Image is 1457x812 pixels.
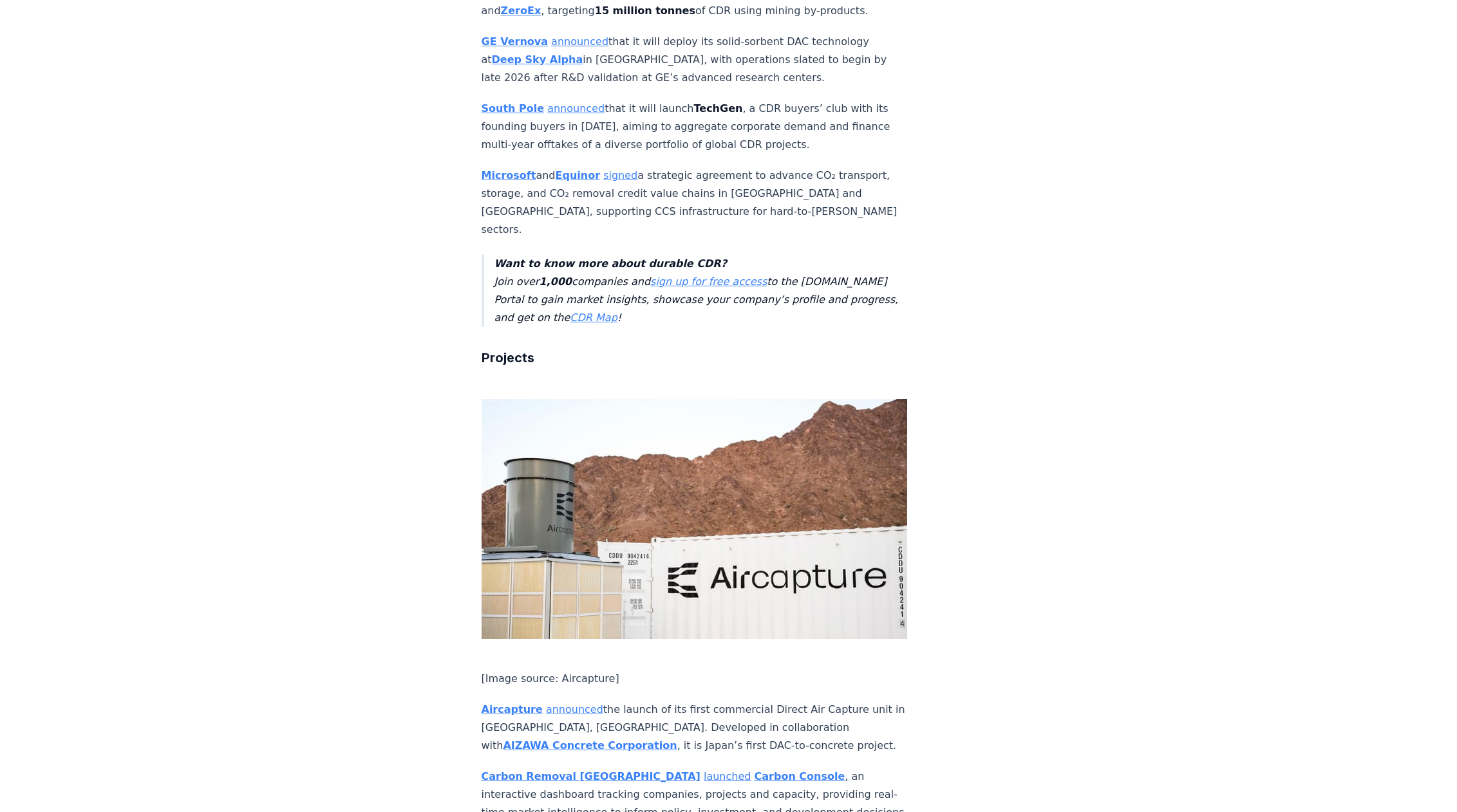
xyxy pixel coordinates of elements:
[494,257,899,324] em: Join over companies and to the [DOMAIN_NAME] Portal to gain market insights, showcase your compan...
[547,102,605,115] a: announced
[603,169,637,181] a: signed
[482,399,908,638] img: blog post image
[492,53,583,66] a: Deep Sky Alpha
[482,701,908,755] p: the launch of its first commercial Direct Air Capture unit in [GEOGRAPHIC_DATA], [GEOGRAPHIC_DATA...
[482,169,536,181] a: Microsoft
[482,33,908,87] p: that it will deploy its solid-sorbent DAC technology at in [GEOGRAPHIC_DATA], with operations sla...
[755,770,845,782] a: Carbon Console
[501,5,541,17] a: ZeroEx
[556,169,601,181] a: Equinor
[482,100,908,154] p: that it will launch , a CDR buyers’ club with its founding buyers in [DATE], aiming to aggregate ...
[482,35,549,48] a: GE Vernova
[482,670,908,688] p: [Image source: Aircapture]
[482,350,534,365] strong: Projects
[693,102,742,115] strong: TechGen
[704,770,751,782] a: launched
[650,275,767,288] a: sign up for free access
[570,311,617,324] a: CDR Map
[595,5,695,17] strong: 15 million tonnes
[551,35,608,48] a: announced
[503,739,677,752] a: AIZAWA Concrete Corporation
[482,102,545,115] a: South Pole
[494,257,727,270] strong: Want to know more about durable CDR?
[482,770,700,782] a: Carbon Removal [GEOGRAPHIC_DATA]
[482,703,543,715] a: Aircapture
[546,703,603,715] a: announced
[539,275,572,288] strong: 1,000
[482,167,908,239] p: and a strategic agreement to advance CO₂ transport, storage, and CO₂ removal credit value chains ...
